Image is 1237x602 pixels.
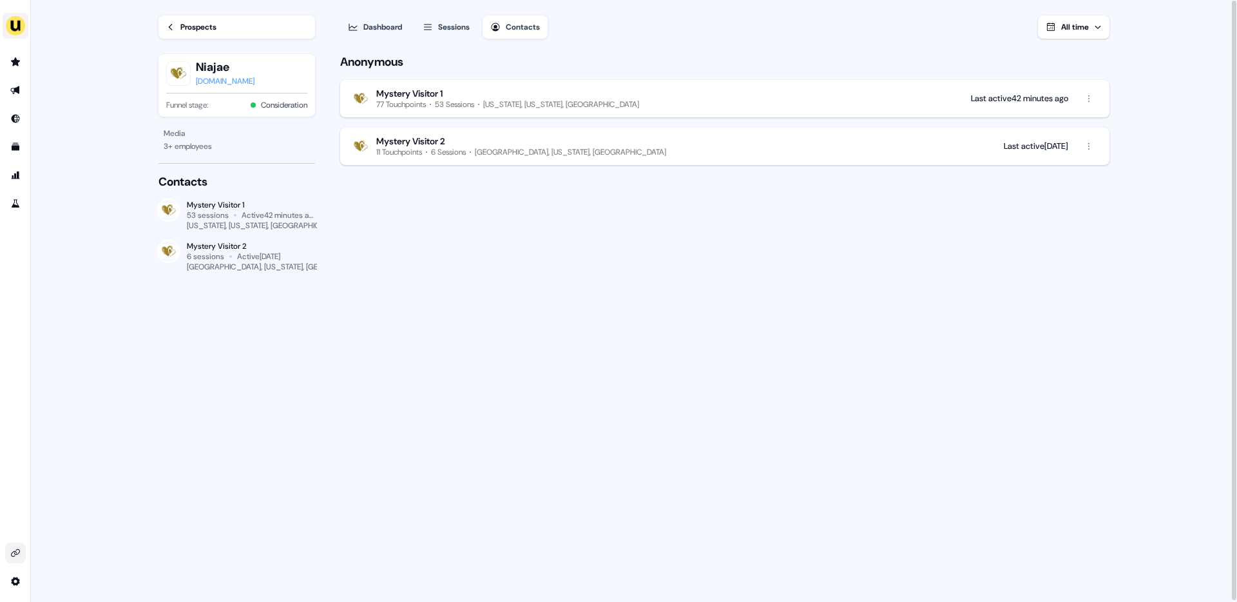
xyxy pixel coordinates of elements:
[475,147,666,157] div: [GEOGRAPHIC_DATA], [US_STATE], [GEOGRAPHIC_DATA]
[261,99,307,112] button: Consideration
[5,193,26,214] a: Go to experiments
[242,210,315,220] div: Active 42 minutes ago
[1061,22,1089,32] span: All time
[415,15,477,39] button: Sessions
[187,210,229,220] div: 53 sessions
[483,99,639,110] div: [US_STATE], [US_STATE], [GEOGRAPHIC_DATA]
[164,127,310,140] div: Media
[166,99,208,112] span: Funnel stage:
[376,147,422,157] div: 11 Touchpoints
[340,54,1109,70] div: Anonymous
[158,174,315,189] div: Contacts
[5,165,26,186] a: Go to attribution
[483,15,548,39] button: Contacts
[187,251,224,262] div: 6 sessions
[1038,15,1109,39] button: All time
[5,543,26,563] a: Go to integrations
[5,571,26,592] a: Go to integrations
[187,241,315,251] div: Mystery Visitor 2
[196,75,254,88] a: [DOMAIN_NAME]
[187,220,345,231] div: [US_STATE], [US_STATE], [GEOGRAPHIC_DATA]
[363,21,402,34] div: Dashboard
[237,251,280,262] div: Active [DATE]
[506,21,540,34] div: Contacts
[187,200,315,210] div: Mystery Visitor 1
[376,99,426,110] div: 77 Touchpoints
[5,80,26,101] a: Go to outbound experience
[435,99,474,110] div: 53 Sessions
[5,52,26,72] a: Go to prospects
[340,80,1109,117] button: Mystery Visitor 177 Touchpoints53 Sessions[US_STATE], [US_STATE], [GEOGRAPHIC_DATA]Last active42 ...
[5,137,26,157] a: Go to templates
[187,262,380,272] div: [GEOGRAPHIC_DATA], [US_STATE], [GEOGRAPHIC_DATA]
[971,92,1068,105] div: Last active 42 minutes ago
[438,21,470,34] div: Sessions
[164,140,310,153] div: 3 + employees
[340,15,410,39] button: Dashboard
[340,128,1109,165] button: Mystery Visitor 211 Touchpoints6 Sessions[GEOGRAPHIC_DATA], [US_STATE], [GEOGRAPHIC_DATA]Last act...
[196,59,254,75] button: Niajae
[5,108,26,129] a: Go to Inbound
[376,135,445,147] div: Mystery Visitor 2
[180,21,216,34] div: Prospects
[158,15,315,39] a: Prospects
[376,88,443,99] div: Mystery Visitor 1
[431,147,466,157] div: 6 Sessions
[1004,140,1068,153] div: Last active [DATE]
